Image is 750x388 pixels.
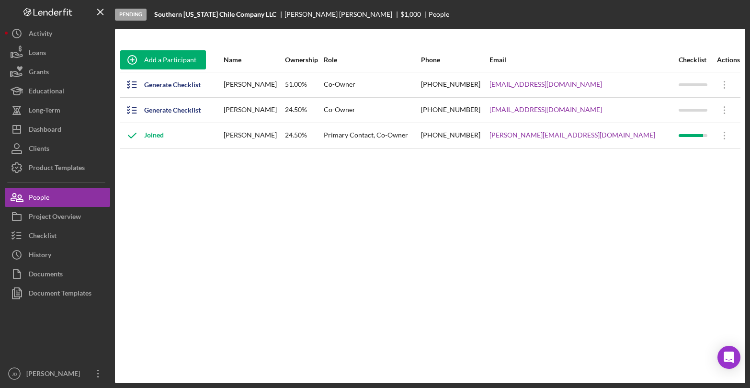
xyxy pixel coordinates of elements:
[29,101,60,122] div: Long-Term
[5,120,110,139] button: Dashboard
[285,124,323,148] div: 24.50%
[489,131,655,139] a: [PERSON_NAME][EMAIL_ADDRESS][DOMAIN_NAME]
[324,56,420,64] div: Role
[421,98,489,122] div: [PHONE_NUMBER]
[5,101,110,120] button: Long-Term
[5,188,110,207] button: People
[144,50,196,69] div: Add a Participant
[120,101,210,120] button: Generate Checklist
[285,98,323,122] div: 24.50%
[5,245,110,264] button: History
[154,11,276,18] b: Southern [US_STATE] Chile Company LLC
[29,188,49,209] div: People
[324,98,420,122] div: Co-Owner
[29,120,61,141] div: Dashboard
[5,24,110,43] button: Activity
[284,11,400,18] div: [PERSON_NAME] [PERSON_NAME]
[24,364,86,386] div: [PERSON_NAME]
[400,11,421,18] div: $1,000
[29,158,85,180] div: Product Templates
[489,80,602,88] a: [EMAIL_ADDRESS][DOMAIN_NAME]
[29,264,63,286] div: Documents
[285,73,323,97] div: 51.00%
[5,139,110,158] button: Clients
[5,81,110,101] button: Educational
[429,11,449,18] div: People
[5,264,110,284] button: Documents
[144,101,201,120] div: Generate Checklist
[5,158,110,177] button: Product Templates
[5,226,110,245] button: Checklist
[5,207,110,226] button: Project Overview
[11,371,17,377] text: JB
[29,81,64,103] div: Educational
[115,9,147,21] div: Pending
[29,226,57,248] div: Checklist
[421,124,489,148] div: [PHONE_NUMBER]
[29,62,49,84] div: Grants
[224,98,284,122] div: [PERSON_NAME]
[5,284,110,303] button: Document Templates
[120,75,210,94] button: Generate Checklist
[5,43,110,62] button: Loans
[144,75,201,94] div: Generate Checklist
[285,56,323,64] div: Ownership
[713,56,740,64] div: Actions
[717,346,740,369] div: Open Intercom Messenger
[224,73,284,97] div: [PERSON_NAME]
[5,364,110,383] button: JB[PERSON_NAME]
[29,24,52,46] div: Activity
[29,245,51,267] div: History
[421,56,489,64] div: Phone
[120,50,206,69] button: Add a Participant
[29,139,49,160] div: Clients
[489,56,678,64] div: Email
[679,56,711,64] div: Checklist
[224,124,284,148] div: [PERSON_NAME]
[324,73,420,97] div: Co-Owner
[29,284,91,305] div: Document Templates
[421,73,489,97] div: [PHONE_NUMBER]
[29,207,81,228] div: Project Overview
[324,124,420,148] div: Primary Contact, Co-Owner
[29,43,46,65] div: Loans
[5,62,110,81] button: Grants
[120,124,164,148] div: Joined
[224,56,284,64] div: Name
[489,106,602,114] a: [EMAIL_ADDRESS][DOMAIN_NAME]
